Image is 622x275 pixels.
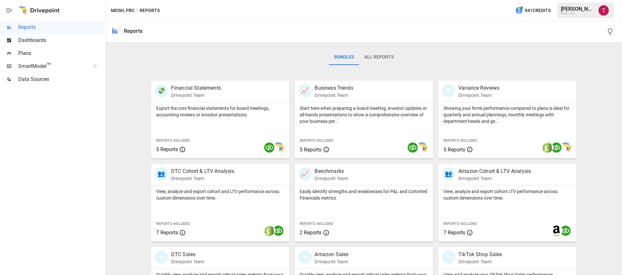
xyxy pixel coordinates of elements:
img: quickbooks [561,226,571,236]
button: All Reports [359,49,399,65]
p: View, analyze and export cohort LTV performance across custom dimensions over time. [443,188,572,201]
p: Easily identify strengths and weaknesses for P&L and Cohorted Financials metrics. [300,188,428,201]
span: ™ [47,61,51,70]
p: Drivepoint Team [458,175,531,182]
span: Reports Included [443,222,477,226]
div: 👥 [442,167,455,180]
p: Amazon Cohort & LTV Analysis [458,167,531,175]
p: Drivepoint Team [458,92,499,98]
p: Amazon Sales [315,251,349,258]
p: View, analyze and export cohort and LTV performance across custom dimensions over time. [156,188,284,201]
span: 2 Reports [300,229,322,236]
p: Showing your firm's performance compared to plans is ideal for quarterly and annual plannings, mo... [443,105,572,124]
button: 941Credits [513,5,553,17]
div: [PERSON_NAME] [561,6,595,12]
span: Reports Included [156,138,190,143]
p: DTC Sales [171,251,204,258]
span: Plans [18,49,104,57]
img: smart model [561,142,571,153]
p: Drivepoint Team [315,92,353,98]
img: smart model [273,142,284,153]
span: Reports Included [300,222,333,226]
p: Drivepoint Team [171,175,235,182]
span: 7 Reports [156,229,178,236]
div: 👥 [155,167,168,180]
span: Dashboards [18,36,104,44]
div: 🛍 [442,251,455,264]
p: Drivepoint Team [315,258,349,265]
div: 💸 [155,84,168,97]
p: Drivepoint Team [171,92,221,98]
img: smart model [417,142,427,153]
img: quickbooks [273,226,284,236]
p: Benchmarks [315,167,348,175]
div: Reports [124,28,142,34]
img: Tanner Flitter [599,5,609,16]
span: 5 Reports [156,146,178,152]
span: SmartModel [18,62,86,70]
span: 941 Credits [525,7,551,15]
p: Drivepoint Team [458,258,502,265]
img: quickbooks [408,142,418,153]
div: 📈 [299,84,312,97]
img: quickbooks [264,142,275,153]
div: / [136,7,138,15]
p: DTC Cohort & LTV Analysis [171,167,235,175]
div: 📈 [299,167,312,180]
span: Reports Included [443,138,477,143]
span: Data Sources [18,75,104,83]
button: Tanner Flitter [595,1,613,20]
p: TikTok Shop Sales [458,251,502,258]
button: Bundles [329,49,359,65]
div: 🛍 [299,251,312,264]
span: 5 Reports [443,147,465,153]
p: Start here when preparing a board meeting, investor updates or all-hands presentations to show a ... [300,105,428,124]
span: Reports Included [156,222,190,226]
p: Business Trends [315,84,353,92]
span: Reports [18,23,104,31]
img: quickbooks [551,142,562,153]
img: shopify [264,226,275,236]
p: Drivepoint Team [315,175,348,182]
div: 🛍 [155,251,168,264]
p: Variance Reviews [458,84,499,92]
div: MOSH, PBC [561,12,595,15]
img: amazon [551,226,562,236]
button: MOSH, PBC [111,7,135,15]
div: 🗓 [442,84,455,97]
img: shopify [542,142,553,153]
span: Reports Included [300,138,333,143]
p: Export the core financial statements for board meetings, accounting reviews or investor presentat... [156,105,284,118]
span: 7 Reports [443,229,465,236]
span: 5 Reports [300,147,322,153]
p: Drivepoint Team [171,258,204,265]
p: Financial Statements [171,84,221,92]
